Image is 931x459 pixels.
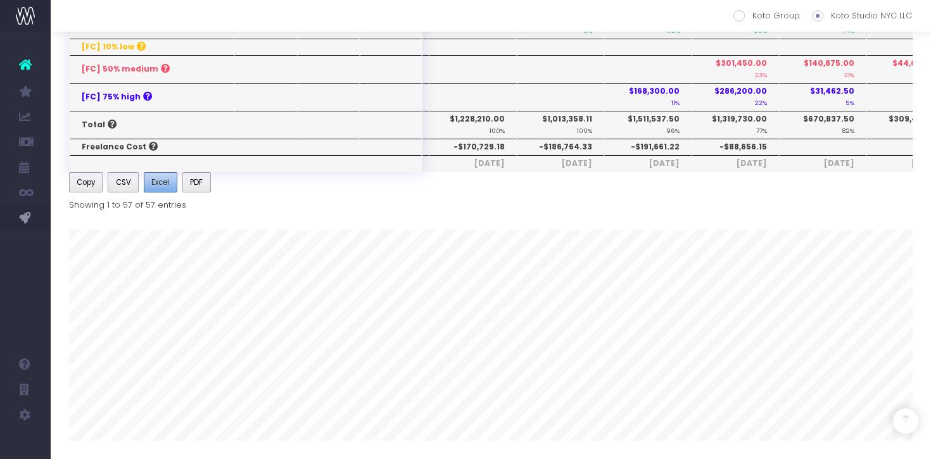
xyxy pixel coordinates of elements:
span: [DATE] [441,158,505,169]
small: 100% [490,125,505,135]
div: Showing 1 to 57 of 57 entries [69,195,186,211]
small: 22% [755,97,767,107]
button: Copy [69,172,103,192]
span: Excel [151,177,169,188]
small: 100% [577,125,592,135]
small: 21% [844,69,854,79]
th: -$170,729.18 [429,139,517,155]
th: -$186,764.33 [517,139,604,155]
span: [DATE] [616,158,680,169]
th: $168,300.00 [604,83,692,111]
th: [FC] 10% low [70,39,235,55]
th: $1,319,730.00 [692,111,779,139]
span: [DATE] [529,158,592,169]
th: $1,013,358.11 [517,111,604,139]
th: [FC] 50% medium [70,55,235,83]
span: [DATE] [704,158,767,169]
small: 11% [671,97,680,107]
small: 77% [756,125,767,135]
th: -$88,656.15 [692,139,779,155]
span: CSV [116,177,131,188]
th: $140,875.00 [779,55,866,83]
small: 23% [755,69,767,79]
small: 82% [842,125,854,135]
th: Total [70,111,235,139]
img: images/default_profile_image.png [16,434,35,453]
th: $1,228,210.00 [429,111,517,139]
span: PDF [190,177,203,188]
th: $670,837.50 [779,111,866,139]
button: Excel [144,172,177,192]
small: 96% [666,125,680,135]
span: [DATE] [791,158,854,169]
th: $31,462.50 [779,83,866,111]
label: Koto Studio NYC LLC [812,9,912,22]
th: $301,450.00 [692,55,779,83]
th: -$191,661.22 [604,139,692,155]
small: 5% [845,97,854,107]
th: Freelance Cost [70,139,235,155]
th: [FC] 75% high [70,83,235,111]
button: PDF [182,172,211,192]
button: CSV [108,172,139,192]
span: Copy [77,177,95,188]
th: $286,200.00 [692,83,779,111]
th: $1,511,537.50 [604,111,692,139]
label: Koto Group [733,9,800,22]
